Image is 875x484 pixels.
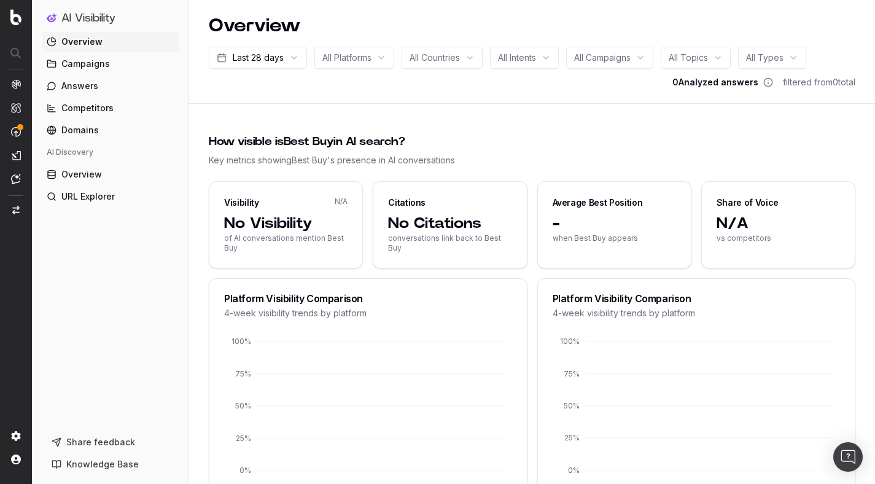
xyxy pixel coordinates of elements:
[42,98,179,118] a: Competitors
[672,76,758,88] span: 0 Analyzed answers
[61,168,102,181] span: Overview
[61,190,115,203] span: URL Explorer
[11,127,21,137] img: Activation
[61,102,114,114] span: Competitors
[11,431,21,441] img: Setting
[410,52,460,64] span: All Countries
[47,432,174,452] button: Share feedback
[11,103,21,113] img: Intelligence
[11,455,21,464] img: My account
[42,76,179,96] a: Answers
[47,10,174,27] button: AI Visibility
[564,433,580,442] tspan: 25%
[47,455,174,474] a: Knowledge Base
[224,233,348,253] span: of AI conversations mention Best Buy
[224,197,259,209] div: Visibility
[209,154,855,166] div: Key metrics showing Best Buy 's presence in AI conversations
[388,214,511,233] span: No Citations
[11,79,21,89] img: Analytics
[10,9,21,25] img: Botify logo
[553,233,676,243] span: when Best Buy appears
[239,466,251,475] tspan: 0%
[235,369,251,378] tspan: 75%
[498,52,536,64] span: All Intents
[833,442,863,472] div: Open Intercom Messenger
[783,76,855,88] span: filtered from 0 total
[61,124,99,136] span: Domains
[574,52,631,64] span: All Campaigns
[388,197,426,209] div: Citations
[236,433,251,442] tspan: 25%
[224,294,512,303] div: Platform Visibility Comparison
[61,36,103,48] span: Overview
[568,466,580,475] tspan: 0%
[553,307,841,319] div: 4-week visibility trends by platform
[224,214,348,233] span: No Visibility
[61,12,115,25] h1: AI Visibility
[11,150,21,160] img: Studio
[42,54,179,74] a: Campaigns
[12,206,20,214] img: Switch project
[61,80,98,92] span: Answers
[61,58,110,70] span: Campaigns
[11,174,21,184] img: Assist
[564,401,580,410] tspan: 50%
[224,307,512,319] div: 4-week visibility trends by platform
[553,214,676,233] span: -
[669,52,708,64] span: All Topics
[66,458,139,470] span: Knowledge Base
[564,369,580,378] tspan: 75%
[66,436,135,448] span: Share feedback
[209,15,300,37] h1: Overview
[42,165,179,184] a: Overview
[42,187,179,206] a: URL Explorer
[42,120,179,140] a: Domains
[235,401,251,410] tspan: 50%
[553,294,841,303] div: Platform Visibility Comparison
[553,197,643,209] div: Average Best Position
[717,233,840,243] span: vs competitors
[560,337,580,346] tspan: 100%
[42,32,179,52] a: Overview
[42,142,179,162] div: AI Discovery
[231,337,251,346] tspan: 100%
[322,52,371,64] span: All Platforms
[335,197,348,206] span: N/A
[209,133,855,150] div: How visible is Best Buy in AI search?
[717,197,779,209] div: Share of Voice
[388,233,511,253] span: conversations link back to Best Buy
[717,214,840,233] span: N/A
